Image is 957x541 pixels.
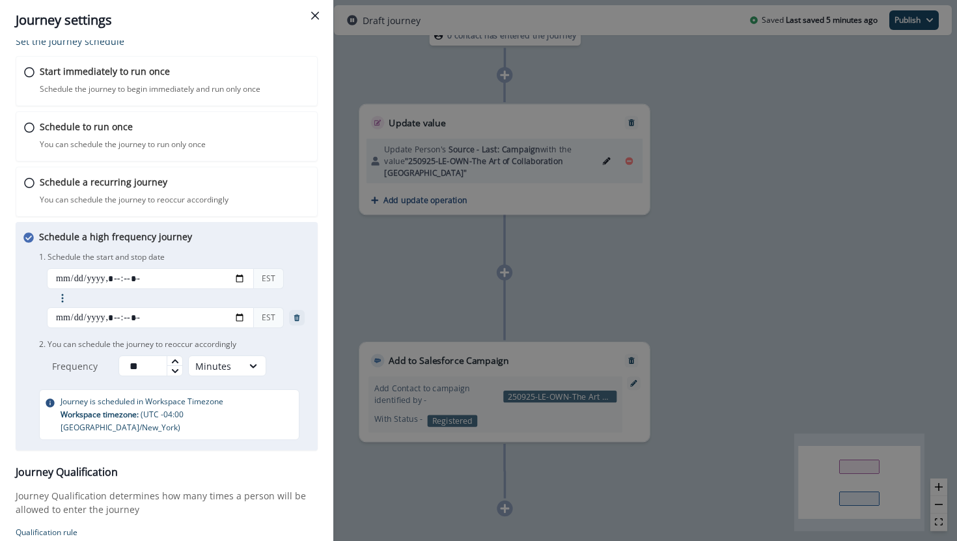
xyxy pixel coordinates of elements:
div: EST [253,307,284,328]
button: trash-remove [289,310,305,326]
div: Journey settings [16,10,318,30]
span: Workspace timezone: [61,409,141,420]
p: Frequency [52,359,113,373]
p: You can schedule the journey to run only once [40,139,206,150]
p: Qualification rule [16,527,318,538]
p: You can schedule the journey to reoccur accordingly [40,194,229,206]
p: Schedule a recurring journey [40,175,167,189]
button: Close [305,5,326,26]
p: 2. You can schedule the journey to reoccur accordingly [39,339,310,350]
p: Schedule the journey to begin immediately and run only once [40,83,260,95]
p: Start immediately to run once [40,64,170,78]
div: EST [253,268,284,289]
p: Journey Qualification determines how many times a person will be allowed to enter the journey [16,489,318,516]
h3: Journey Qualification [16,466,318,479]
p: Schedule a high frequency journey [39,230,192,243]
div: Minutes [195,359,236,373]
p: 1. Schedule the start and stop date [39,251,310,263]
p: Schedule to run once [40,120,133,133]
p: Set the journey schedule [16,35,318,48]
p: Journey is scheduled in Workspace Timezone ( UTC -04:00 [GEOGRAPHIC_DATA]/New_York ) [61,395,294,434]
